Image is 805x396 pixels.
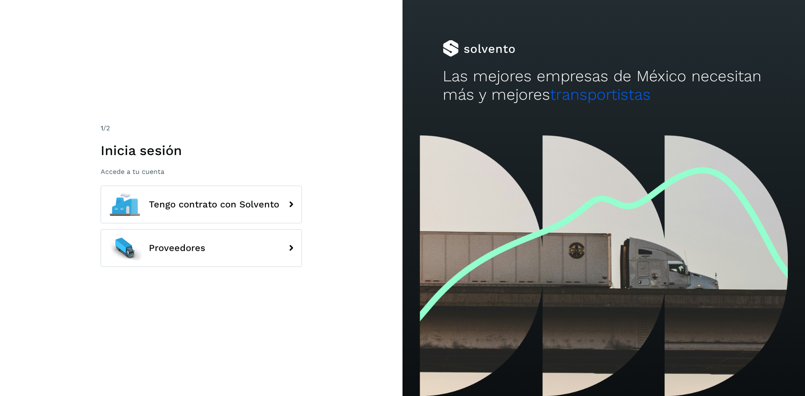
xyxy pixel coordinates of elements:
[550,85,651,104] span: transportistas
[101,229,302,267] button: Proveedores
[443,67,765,104] h2: Las mejores empresas de México necesitan más y mejores
[101,123,302,133] div: /2
[149,199,279,210] span: Tengo contrato con Solvento
[101,124,103,132] span: 1
[101,186,302,223] button: Tengo contrato con Solvento
[149,243,205,253] span: Proveedores
[101,142,302,158] h1: Inicia sesión
[101,168,302,176] p: Accede a tu cuenta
